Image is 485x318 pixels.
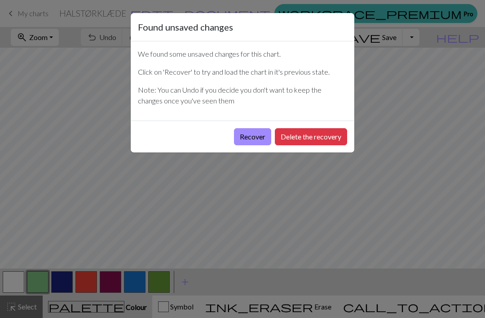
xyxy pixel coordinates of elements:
[275,128,347,145] button: Delete the recovery
[138,20,233,34] h5: Found unsaved changes
[138,85,347,106] p: Note: You can Undo if you decide you don't want to keep the changes once you've seen them
[138,67,347,77] p: Click on 'Recover' to try and load the chart in it's previous state.
[234,128,271,145] button: Recover
[138,49,347,59] p: We found some unsaved changes for this chart.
